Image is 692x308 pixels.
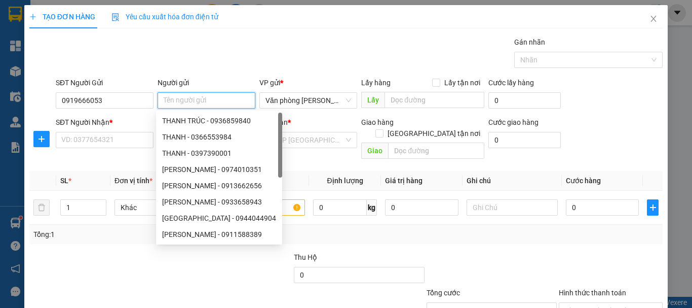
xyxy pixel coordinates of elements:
div: THANH PHƯƠNG - 0933658943 [156,194,282,210]
div: NGUYỄN THANH THUÝ - 0911588389 [156,226,282,243]
span: kg [367,199,377,216]
span: Cước hàng [566,177,601,185]
div: [PERSON_NAME] - 0911588389 [162,229,276,240]
span: SL [60,177,68,185]
span: close [649,15,658,23]
div: [PERSON_NAME] - 0913662656 [162,180,276,191]
input: Dọc đường [385,92,484,108]
span: Thu Hộ [294,253,317,261]
span: plus [29,13,36,20]
div: [GEOGRAPHIC_DATA] - 0944044904 [162,213,276,224]
div: [PERSON_NAME] - 0933658943 [162,196,276,208]
span: Giá trị hàng [385,177,422,185]
span: Giao hàng [361,118,394,126]
img: icon [111,13,120,21]
li: 85 [PERSON_NAME] [5,22,193,35]
span: plus [34,135,49,143]
label: Cước lấy hàng [488,79,534,87]
label: Hình thức thanh toán [559,289,626,297]
button: delete [33,199,50,216]
b: GỬI : Văn phòng [PERSON_NAME] [5,63,114,102]
div: THANH - 0366553984 [162,131,276,143]
span: Yêu cầu xuất hóa đơn điện tử [111,13,218,21]
span: Lấy [361,92,385,108]
input: 0 [385,199,458,216]
button: plus [647,199,659,216]
th: Ghi chú [463,171,562,191]
input: Cước lấy hàng [488,92,561,109]
span: plus [647,203,658,212]
button: Close [639,5,668,33]
b: [PERSON_NAME] [58,7,143,19]
li: 02839.63.63.63 [5,35,193,48]
button: plus [33,131,50,147]
span: Lấy tận nơi [440,77,484,88]
div: THANH - 0366553984 [156,129,282,145]
label: Gán nhãn [514,38,545,46]
div: Tổng: 1 [33,229,268,240]
div: VP gửi [259,77,357,88]
span: Tổng cước [427,289,460,297]
div: SĐT Người Gửi [56,77,153,88]
div: NGUYỄN THANH PHÚ - 0944044904 [156,210,282,226]
span: Định lượng [327,177,363,185]
span: Giao [361,143,388,159]
div: [PERSON_NAME] - 0974010351 [162,164,276,175]
div: Người gửi [158,77,255,88]
div: THANH SANG - 0913662656 [156,178,282,194]
div: THANH TRÚC - 0936859840 [156,113,282,129]
div: THANH - 0397390001 [156,145,282,161]
input: Cước giao hàng [488,132,561,148]
span: TẠO ĐƠN HÀNG [29,13,95,21]
div: NGUYỄN VĂN THÀNH - 0974010351 [156,161,282,178]
div: SĐT Người Nhận [56,117,153,128]
input: Dọc đường [388,143,484,159]
span: [GEOGRAPHIC_DATA] tận nơi [383,128,484,139]
input: Ghi Chú [467,199,558,216]
span: Lấy hàng [361,79,391,87]
span: Đơn vị tính [114,177,152,185]
div: THANH TRÚC - 0936859840 [162,115,276,126]
span: phone [58,37,66,45]
span: Khác [121,200,200,215]
label: Cước giao hàng [488,118,539,126]
div: THANH - 0397390001 [162,148,276,159]
span: Văn phòng Tắc Vân [265,93,351,108]
span: environment [58,24,66,32]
